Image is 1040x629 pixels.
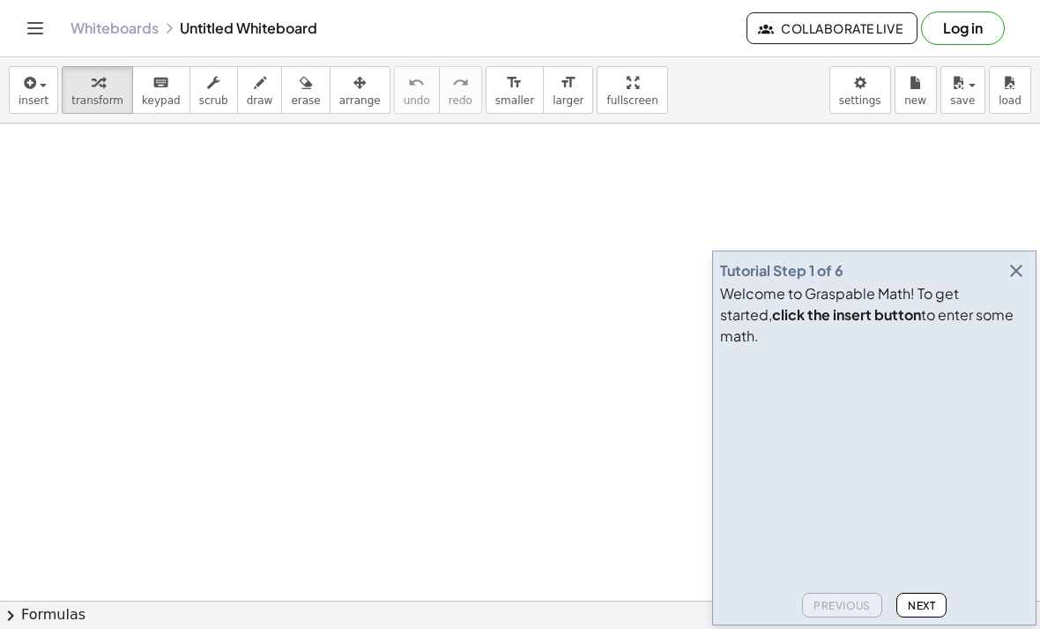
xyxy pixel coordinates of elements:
[19,94,48,107] span: insert
[999,94,1021,107] span: load
[408,72,425,94] i: undo
[940,66,985,114] button: save
[772,305,921,324] b: click the insert button
[439,66,482,114] button: redoredo
[904,94,926,107] span: new
[720,283,1029,347] div: Welcome to Graspable Math! To get started, to enter some math.
[404,94,430,107] span: undo
[189,66,238,114] button: scrub
[606,94,657,107] span: fullscreen
[720,260,843,281] div: Tutorial Step 1 of 6
[237,66,283,114] button: draw
[895,66,937,114] button: new
[553,94,583,107] span: larger
[152,72,169,94] i: keyboard
[21,14,49,42] button: Toggle navigation
[506,72,523,94] i: format_size
[142,94,181,107] span: keypad
[839,94,881,107] span: settings
[486,66,544,114] button: format_sizesmaller
[281,66,330,114] button: erase
[950,94,975,107] span: save
[921,11,1005,45] button: Log in
[452,72,469,94] i: redo
[560,72,576,94] i: format_size
[543,66,593,114] button: format_sizelarger
[132,66,190,114] button: keyboardkeypad
[747,12,917,44] button: Collaborate Live
[495,94,534,107] span: smaller
[71,19,159,37] a: Whiteboards
[597,66,667,114] button: fullscreen
[829,66,891,114] button: settings
[291,94,320,107] span: erase
[449,94,472,107] span: redo
[394,66,440,114] button: undoundo
[330,66,390,114] button: arrange
[199,94,228,107] span: scrub
[339,94,381,107] span: arrange
[247,94,273,107] span: draw
[896,593,947,618] button: Next
[761,20,903,36] span: Collaborate Live
[908,599,935,612] span: Next
[9,66,58,114] button: insert
[62,66,133,114] button: transform
[71,94,123,107] span: transform
[989,66,1031,114] button: load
